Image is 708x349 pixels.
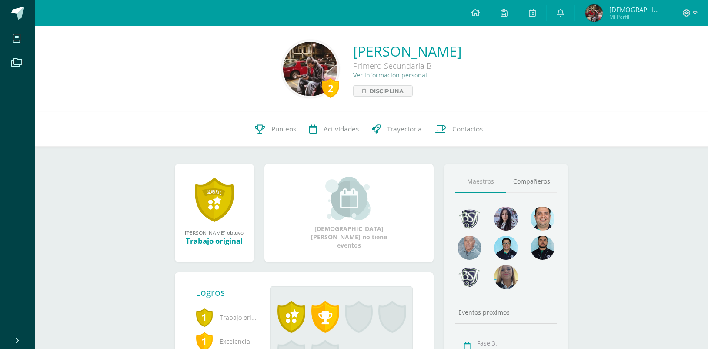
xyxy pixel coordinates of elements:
img: aa9857ee84d8eb936f6c1e33e7ea3df6.png [494,265,518,289]
div: Eventos próximos [455,308,558,316]
img: 677c00e80b79b0324b531866cf3fa47b.png [531,207,554,231]
span: Actividades [324,124,359,134]
span: Disciplina [369,86,404,96]
img: event_small.png [325,177,373,220]
span: Trabajo original [196,305,257,329]
img: d483e71d4e13296e0ce68ead86aec0b8.png [458,265,481,289]
a: Trayectoria [365,112,428,147]
img: 2207c9b573316a41e74c87832a091651.png [531,236,554,260]
img: 9eafe38a88bfc982dd86854cc727d639.png [458,207,481,231]
img: 55ac31a88a72e045f87d4a648e08ca4b.png [458,236,481,260]
span: Contactos [452,124,483,134]
a: Compañeros [506,171,558,193]
span: 1 [196,307,213,327]
span: Trayectoria [387,124,422,134]
img: d220431ed6a2715784848fdc026b3719.png [494,236,518,260]
a: Punteos [248,112,303,147]
a: Disciplina [353,85,413,97]
div: [DEMOGRAPHIC_DATA][PERSON_NAME] no tiene eventos [305,177,392,249]
a: Contactos [428,112,489,147]
div: Primero Secundaria B [353,60,461,71]
span: Punteos [271,124,296,134]
span: Mi Perfil [609,13,661,20]
div: 2 [322,78,339,98]
img: 31702bfb268df95f55e840c80866a926.png [494,207,518,231]
div: Fase 3. [477,339,555,347]
span: [DEMOGRAPHIC_DATA][PERSON_NAME] [609,5,661,14]
a: Maestros [455,171,506,193]
img: e2f65459d4aaef35ad99b0eddf3b3a84.png [585,4,603,22]
a: Ver información personal... [353,71,432,79]
a: [PERSON_NAME] [353,42,461,60]
div: [PERSON_NAME] obtuvo [184,229,245,236]
a: Actividades [303,112,365,147]
img: 921ff2da33ab9bb87c451ea21141d2cf.png [283,42,337,96]
div: Trabajo original [184,236,245,246]
div: Logros [196,286,264,299]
